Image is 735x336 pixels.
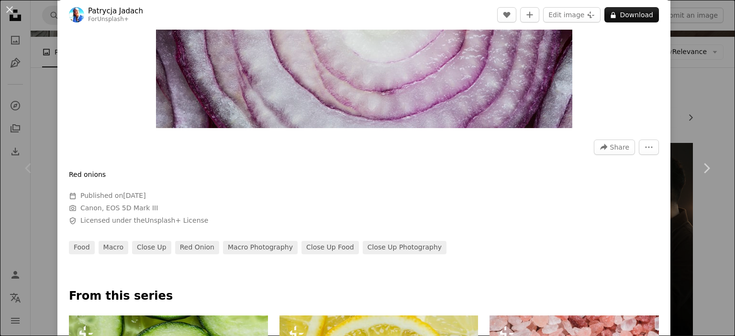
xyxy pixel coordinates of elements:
button: Like [497,7,516,22]
button: More Actions [639,140,659,155]
a: Unsplash+ License [145,217,209,224]
img: Go to Patrycja Jadach's profile [69,7,84,22]
span: Published on [80,192,146,199]
a: close up photography [363,241,446,254]
a: close up food [301,241,359,254]
a: Patrycja Jadach [88,6,143,16]
a: food [69,241,95,254]
time: September 12, 2024 at 11:49:19 PM PDT [123,192,145,199]
button: Canon, EOS 5D Mark III [80,204,158,213]
a: Unsplash+ [97,16,129,22]
button: Share this image [594,140,635,155]
span: Share [610,140,629,154]
a: close up [132,241,171,254]
a: red onion [175,241,219,254]
a: macro photography [223,241,298,254]
button: Edit image [543,7,601,22]
p: Red onions [69,170,106,180]
a: macro [99,241,128,254]
button: Download [604,7,659,22]
a: Next [678,122,735,214]
div: For [88,16,143,23]
p: From this series [69,289,659,304]
button: Add to Collection [520,7,539,22]
span: Licensed under the [80,216,208,226]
